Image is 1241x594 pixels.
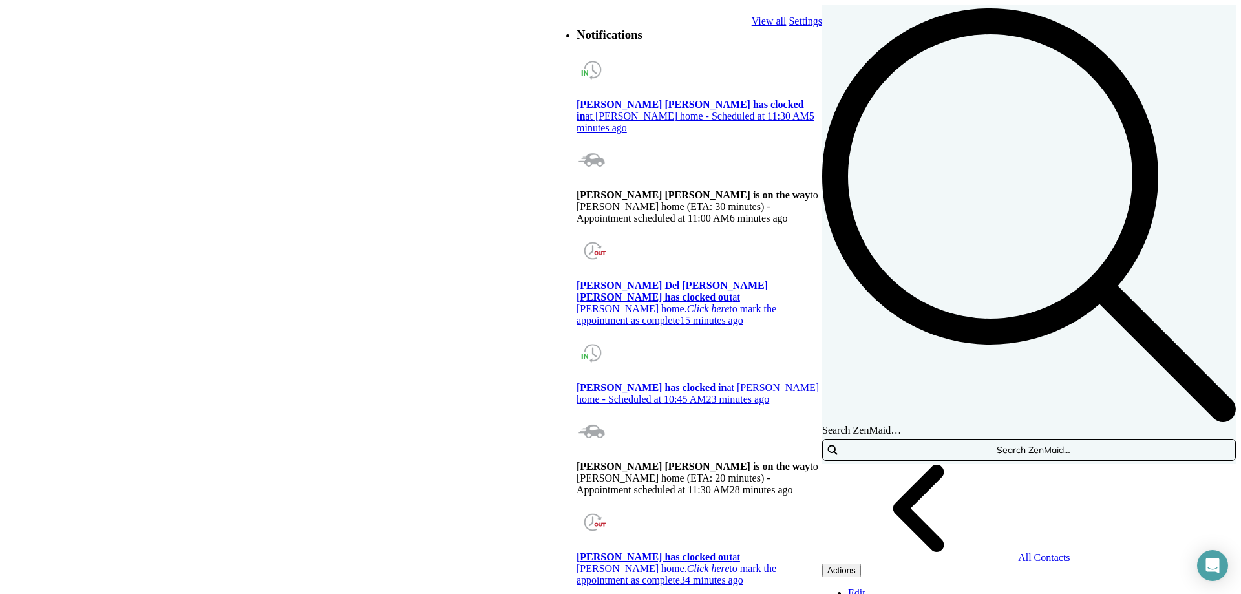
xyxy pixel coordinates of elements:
[789,16,822,27] a: Settings
[577,551,822,586] p: at [PERSON_NAME] home. to mark the appointment as complete
[822,564,861,577] button: Actions
[680,575,743,586] time: 34 minutes ago
[577,506,609,538] img: clock_out-449ed60cdc56f1c859367bf20ccc8db3db0a77cc6b639c10c6e30ca5d2170faf.png
[577,99,804,122] strong: [PERSON_NAME] [PERSON_NAME] has clocked in
[706,394,769,405] time: 23 minutes ago
[577,506,822,586] a: [PERSON_NAME] has clocked outat [PERSON_NAME] home.Click hereto mark the appointment as complete3...
[752,16,787,27] a: View all
[577,189,822,224] p: to [PERSON_NAME] home (ETA: 30 minutes) - Appointment scheduled at 11:00 AM
[577,280,822,326] p: at [PERSON_NAME] home. to mark the appointment as complete
[577,54,822,134] a: [PERSON_NAME] [PERSON_NAME] has clocked inat [PERSON_NAME] home - Scheduled at 11:30 AM5 minutes ago
[577,382,727,393] strong: [PERSON_NAME] has clocked in
[577,382,822,405] p: at [PERSON_NAME] home - Scheduled at 10:45 AM
[577,235,822,326] a: [PERSON_NAME] Del [PERSON_NAME] [PERSON_NAME] has clocked outat [PERSON_NAME] home.Click hereto m...
[730,213,788,224] time: 6 minutes ago
[680,315,743,326] time: 15 minutes ago
[1018,552,1070,563] span: All Contacts
[577,144,609,176] img: new_omw_event-5dc65e95efc05aac5481d8097b9b79a65d7bc99ff31dfc16a3dfb085b1f8eb7c.png
[577,337,609,369] img: clock_in-5e93d983c6e4fb6d8301f128e12ee4ae092419d2e85e68cb26219c57cb15bee6.png
[577,99,822,134] p: at [PERSON_NAME] home - Scheduled at 11:30 AM
[1197,550,1228,581] div: Open Intercom Messenger
[577,111,814,133] time: 5 minutes ago
[822,552,1070,563] a: All Contacts
[577,189,810,200] strong: [PERSON_NAME] [PERSON_NAME] is on the way
[687,303,730,314] em: Click here
[577,54,609,86] img: clock_in-5e93d983c6e4fb6d8301f128e12ee4ae092419d2e85e68cb26219c57cb15bee6.png
[577,280,768,302] strong: [PERSON_NAME] Del [PERSON_NAME] [PERSON_NAME] has clocked out
[577,337,822,405] a: [PERSON_NAME] has clocked inat [PERSON_NAME] home - Scheduled at 10:45 AM23 minutes ago
[577,551,732,562] strong: [PERSON_NAME] has clocked out
[730,484,793,495] time: 28 minutes ago
[577,235,609,267] img: clock_out-449ed60cdc56f1c859367bf20ccc8db3db0a77cc6b639c10c6e30ca5d2170faf.png
[577,416,609,448] img: new_omw_event-5dc65e95efc05aac5481d8097b9b79a65d7bc99ff31dfc16a3dfb085b1f8eb7c.png
[577,461,810,472] strong: [PERSON_NAME] [PERSON_NAME] is on the way
[577,461,822,496] p: to [PERSON_NAME] home (ETA: 20 minutes) - Appointment scheduled at 11:30 AM
[687,563,730,574] em: Click here
[822,425,901,436] span: Search ZenMaid…
[577,28,675,42] h3: Notifications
